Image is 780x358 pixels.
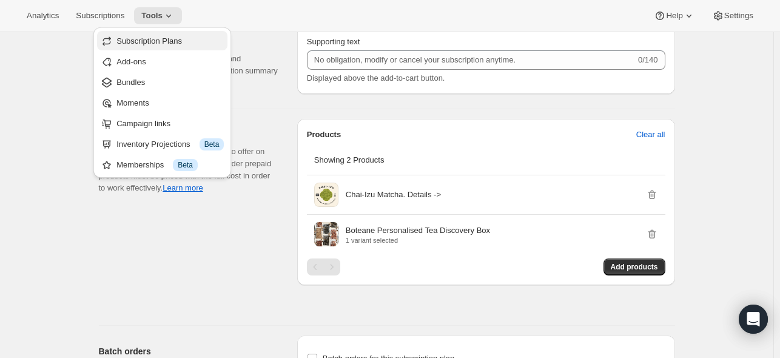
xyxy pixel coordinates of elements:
nav: Pagination [307,258,340,275]
div: Inventory Projections [116,138,224,150]
p: Display important subscription terms and selections to customers. The subscription summary confir... [99,53,278,89]
span: Settings [724,11,753,21]
button: Help [647,7,702,24]
span: Subscription Plans [116,36,182,46]
button: Tools [134,7,182,24]
button: Subscriptions [69,7,132,24]
p: Boteane Personalised Tea Discovery Box [346,225,490,237]
span: Campaign links [116,119,170,128]
h2: Batch orders [99,345,278,357]
button: Clear all [629,125,673,144]
button: Bundles [97,72,227,92]
span: Help [666,11,682,21]
img: Chai-Izu Matcha. Details -> [314,183,338,207]
button: Add-ons [97,52,227,71]
a: Learn more [163,183,203,192]
span: Beta [178,160,193,170]
button: Memberships [97,155,227,174]
span: Add-ons [116,57,146,66]
p: Chai-Izu Matcha. Details -> [346,189,441,201]
div: Open Intercom Messenger [739,305,768,334]
span: Add products [611,262,658,272]
button: Settings [705,7,761,24]
button: Analytics [19,7,66,24]
span: Analytics [27,11,59,21]
input: No obligation, modify or cancel your subscription anytime. [307,50,636,70]
span: Beta [204,140,220,149]
div: Memberships [116,159,224,171]
p: Products [307,129,341,141]
span: Displayed above the add-to-cart button. [307,73,445,83]
img: Boteane Personalised Tea Discovery Box [314,222,338,246]
p: 1 variant selected [346,237,490,244]
button: Subscription Plans [97,31,227,50]
button: Inventory Projections [97,134,227,154]
button: Moments [97,93,227,112]
button: Campaign links [97,113,227,133]
span: Supporting text [307,37,360,46]
span: Moments [116,98,149,107]
span: Clear all [636,129,665,141]
span: Tools [141,11,163,21]
span: Subscriptions [76,11,124,21]
span: Showing 2 Products [314,155,385,164]
button: Add products [603,258,665,275]
span: Bundles [116,78,145,87]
